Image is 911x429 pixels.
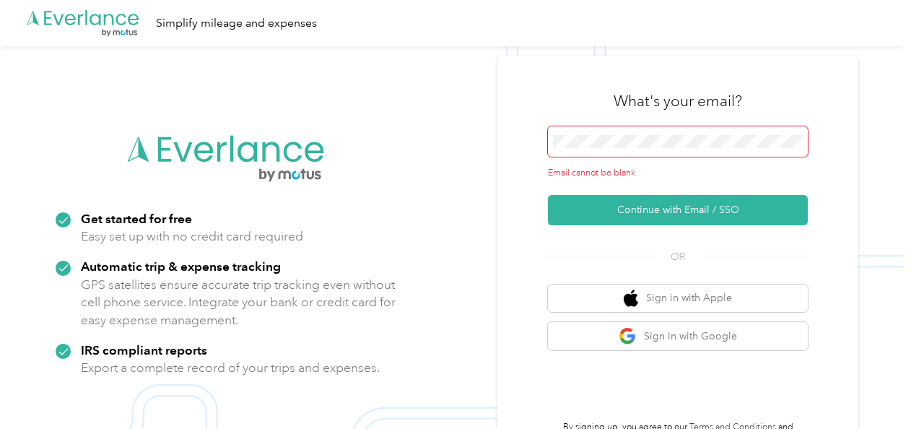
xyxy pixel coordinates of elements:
[619,327,637,345] img: google logo
[81,259,281,274] strong: Automatic trip & expense tracking
[156,14,317,32] div: Simplify mileage and expenses
[81,359,380,377] p: Export a complete record of your trips and expenses.
[548,167,808,180] div: Email cannot be blank
[548,285,808,313] button: apple logoSign in with Apple
[624,290,638,308] img: apple logo
[81,342,207,357] strong: IRS compliant reports
[614,91,742,111] h3: What's your email?
[81,211,192,226] strong: Get started for free
[548,195,808,225] button: Continue with Email / SSO
[81,276,396,329] p: GPS satellites ensure accurate trip tracking even without cell phone service. Integrate your bank...
[548,322,808,350] button: google logoSign in with Google
[81,227,303,246] p: Easy set up with no credit card required
[653,249,703,264] span: OR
